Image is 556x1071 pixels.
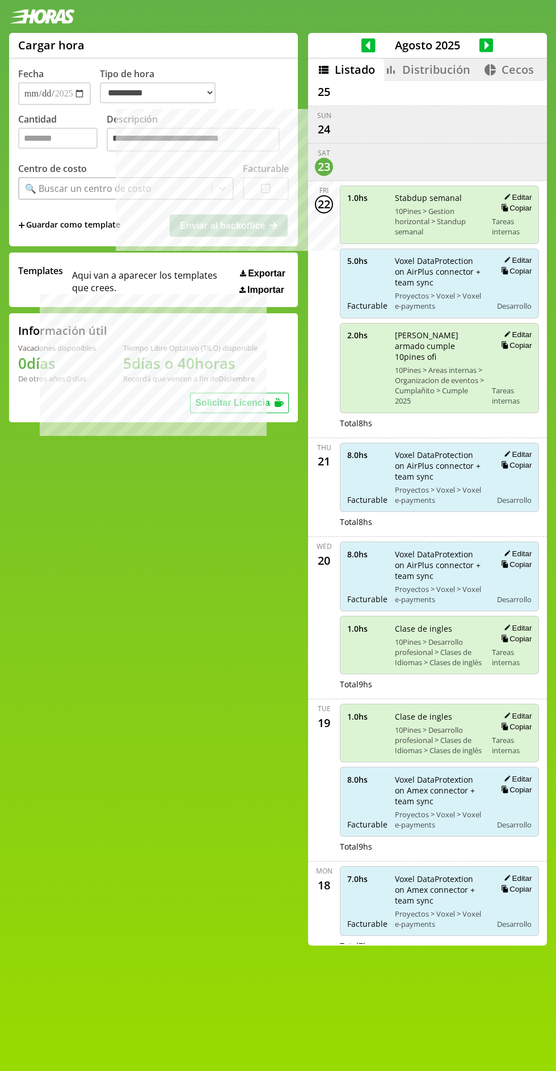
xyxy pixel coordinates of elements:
span: Tareas internas [492,735,532,755]
span: Listado [335,62,375,77]
label: Cantidad [18,113,107,154]
button: Editar [500,711,532,721]
div: De otros años: 0 días [18,373,96,384]
span: Voxel DataProtection on AirPlus connector + team sync [395,450,484,482]
button: Copiar [498,203,532,213]
span: Solicitar Licencia [195,398,270,408]
span: Agosto 2025 [376,37,479,53]
span: Voxel DataProtextion on Amex connector + team sync [395,774,484,807]
span: Desarrollo [497,919,532,929]
div: Total 8 hs [340,516,539,527]
button: Editar [500,873,532,883]
span: Proyectos > Voxel > Voxel e-payments [395,584,484,604]
button: Copiar [498,634,532,644]
button: Editar [500,192,532,202]
span: Templates [18,264,63,277]
span: Exportar [248,268,285,279]
div: 18 [315,876,333,894]
div: 22 [315,195,333,213]
button: Copiar [498,460,532,470]
span: Clase de ingles [395,623,484,634]
span: [PERSON_NAME] armado cumple 10pines ofi [395,330,484,362]
select: Tipo de hora [100,82,216,103]
span: 8.0 hs [347,549,387,560]
button: Copiar [498,722,532,732]
span: Clase de ingles [395,711,484,722]
span: Facturable [347,494,387,505]
h2: Información útil [18,323,107,338]
img: logotipo [9,9,75,24]
div: Recordá que vencen a fin de [123,373,258,384]
div: Tiempo Libre Optativo (TiLO) disponible [123,343,258,353]
span: Proyectos > Voxel > Voxel e-payments [395,485,484,505]
span: Importar [247,285,284,295]
div: Tue [318,704,331,713]
span: 1.0 hs [347,192,387,203]
div: Vacaciones disponibles [18,343,96,353]
span: Proyectos > Voxel > Voxel e-payments [395,291,484,311]
div: Sat [318,148,330,158]
div: Total 8 hs [340,418,539,429]
button: Copiar [498,266,532,276]
b: Diciembre [218,373,255,384]
button: Editar [500,549,532,558]
button: Editar [500,330,532,339]
button: Copiar [498,884,532,894]
span: 5.0 hs [347,255,387,266]
span: + [18,219,25,232]
label: Descripción [107,113,289,154]
span: 10Pines > Areas internas > Organizacion de eventos > Cumplañito > Cumple 2025 [395,365,484,406]
div: Total 9 hs [340,679,539,690]
span: 8.0 hs [347,774,387,785]
button: Copiar [498,560,532,569]
div: scrollable content [308,81,547,944]
span: Desarrollo [497,495,532,505]
span: Proyectos > Voxel > Voxel e-payments [395,809,484,830]
button: Copiar [498,341,532,350]
label: Fecha [18,68,44,80]
span: 1.0 hs [347,623,387,634]
label: Centro de costo [18,162,87,175]
span: 8.0 hs [347,450,387,460]
input: Cantidad [18,128,98,149]
span: Distribución [402,62,470,77]
span: Tareas internas [492,647,532,667]
div: Sun [317,111,331,120]
span: Voxel DataProtextion on Amex connector + team sync [395,873,484,906]
span: Tareas internas [492,216,532,237]
button: Copiar [498,785,532,795]
span: Proyectos > Voxel > Voxel e-payments [395,909,484,929]
span: Facturable [347,594,387,604]
button: Solicitar Licencia [190,393,289,413]
span: Voxel DataProtection on AirPlus connector + team sync [395,255,484,288]
button: Editar [500,450,532,459]
textarea: Descripción [107,128,280,152]
span: Desarrollo [497,820,532,830]
div: 🔍 Buscar un centro de costo [25,182,151,195]
span: 2.0 hs [347,330,387,341]
h1: 0 días [18,353,96,373]
span: 10Pines > Desarrollo profesional > Clases de Idiomas > Clases de inglés [395,637,484,667]
div: Fri [319,186,328,195]
div: 19 [315,713,333,732]
span: Facturable [347,300,387,311]
button: Editar [500,623,532,633]
span: Stabdup semanal [395,192,484,203]
span: Desarrollo [497,301,532,311]
div: 24 [315,120,333,138]
div: 21 [315,452,333,471]
span: 10Pines > Gestion horizontal > Standup semanal [395,206,484,237]
button: Editar [500,255,532,265]
div: 20 [315,551,333,569]
h1: 5 días o 40 horas [123,353,258,373]
div: Total 9 hs [340,841,539,852]
div: 25 [315,83,333,101]
span: 1.0 hs [347,711,387,722]
span: Voxel DataProtextion on AirPlus connector + team sync [395,549,484,581]
span: Desarrollo [497,594,532,604]
span: 10Pines > Desarrollo profesional > Clases de Idiomas > Clases de inglés [395,725,484,755]
button: Editar [500,774,532,784]
button: Exportar [237,268,289,279]
div: Total 7 hs [340,940,539,951]
h1: Cargar hora [18,37,85,53]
